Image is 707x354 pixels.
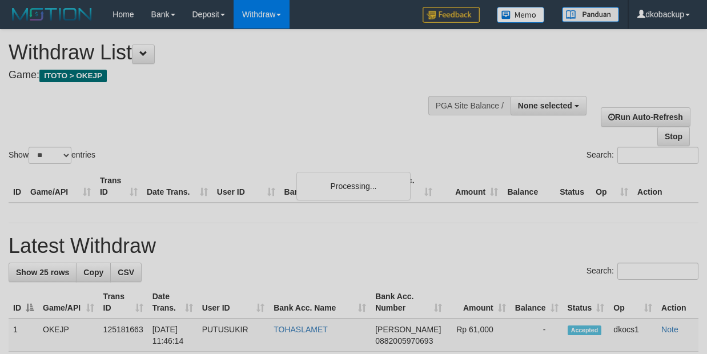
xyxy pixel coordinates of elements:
[563,286,609,319] th: Status: activate to sort column ascending
[76,263,111,282] a: Copy
[148,286,198,319] th: Date Trans.: activate to sort column ascending
[198,286,270,319] th: User ID: activate to sort column ascending
[38,286,99,319] th: Game/API: activate to sort column ascending
[497,7,545,23] img: Button%20Memo.svg
[16,268,69,277] span: Show 25 rows
[118,268,134,277] span: CSV
[511,286,563,319] th: Balance: activate to sort column ascending
[9,286,38,319] th: ID: activate to sort column descending
[617,263,698,280] input: Search:
[371,286,447,319] th: Bank Acc. Number: activate to sort column ascending
[503,170,555,203] th: Balance
[26,170,95,203] th: Game/API
[274,325,328,334] a: TOHASLAMET
[95,170,142,203] th: Trans ID
[198,319,270,352] td: PUTUSUKIR
[280,170,372,203] th: Bank Acc. Name
[657,127,690,146] a: Stop
[447,319,511,352] td: Rp 61,000
[633,170,698,203] th: Action
[568,325,602,335] span: Accepted
[609,319,657,352] td: dkocs1
[39,70,107,82] span: ITOTO > OKEJP
[142,170,212,203] th: Date Trans.
[601,107,690,127] a: Run Auto-Refresh
[511,96,587,115] button: None selected
[555,170,591,203] th: Status
[562,7,619,22] img: panduan.png
[99,319,148,352] td: 125181663
[428,96,511,115] div: PGA Site Balance /
[148,319,198,352] td: [DATE] 11:46:14
[296,172,411,200] div: Processing...
[591,170,633,203] th: Op
[29,147,71,164] select: Showentries
[375,336,433,345] span: Copy 0882005970693 to clipboard
[269,286,371,319] th: Bank Acc. Name: activate to sort column ascending
[423,7,480,23] img: Feedback.jpg
[9,235,698,258] h1: Latest Withdraw
[99,286,148,319] th: Trans ID: activate to sort column ascending
[609,286,657,319] th: Op: activate to sort column ascending
[83,268,103,277] span: Copy
[9,319,38,352] td: 1
[587,147,698,164] label: Search:
[657,286,698,319] th: Action
[110,263,142,282] a: CSV
[9,41,460,64] h1: Withdraw List
[9,6,95,23] img: MOTION_logo.png
[518,101,572,110] span: None selected
[661,325,678,334] a: Note
[587,263,698,280] label: Search:
[375,325,441,334] span: [PERSON_NAME]
[38,319,99,352] td: OKEJP
[617,147,698,164] input: Search:
[9,263,77,282] a: Show 25 rows
[371,170,437,203] th: Bank Acc. Number
[9,70,460,81] h4: Game:
[437,170,503,203] th: Amount
[9,170,26,203] th: ID
[212,170,280,203] th: User ID
[9,147,95,164] label: Show entries
[511,319,563,352] td: -
[447,286,511,319] th: Amount: activate to sort column ascending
